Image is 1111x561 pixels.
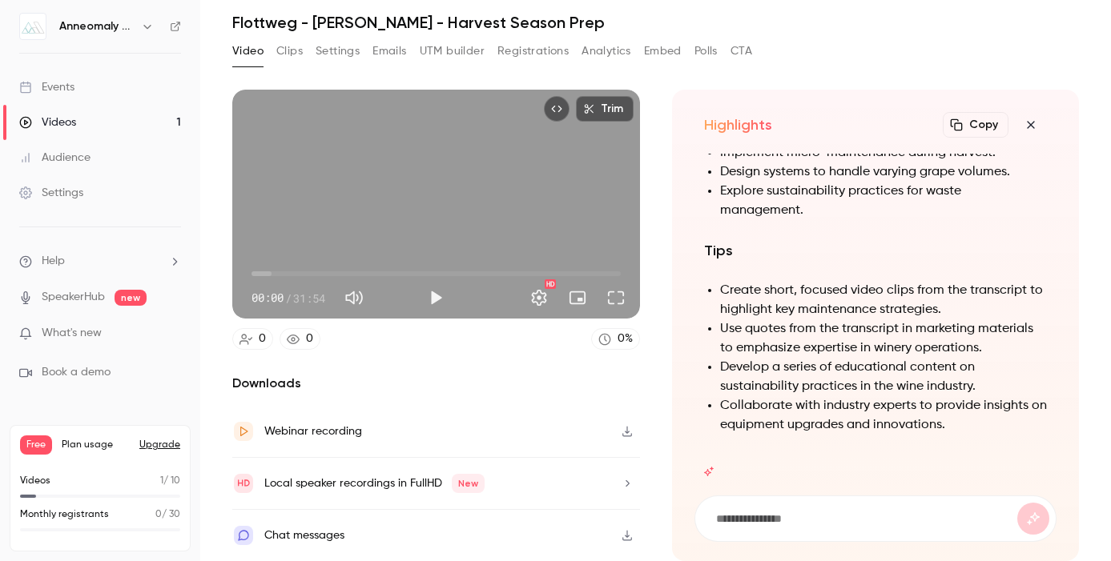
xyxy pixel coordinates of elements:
button: Polls [694,38,718,64]
button: Analytics [582,38,631,64]
div: 0 [259,331,266,347]
button: CTA [731,38,752,64]
div: Chat messages [264,526,344,545]
span: What's new [42,325,102,342]
li: Implement micro-maintenance during harvest. [720,143,1048,162]
button: Clips [276,38,303,64]
button: Upgrade [139,439,180,451]
h2: Highlights [704,115,772,134]
div: 0 [306,331,313,347]
p: / 10 [160,474,180,488]
div: Local speaker recordings in FullHD [264,474,485,493]
button: Video [232,38,264,64]
li: help-dropdown-opener [19,253,181,270]
button: Settings [316,38,360,64]
p: Videos [20,474,50,488]
h1: Flottweg - [PERSON_NAME] - Harvest Season Prep [232,13,1079,32]
img: Anneomaly Digital [20,14,46,39]
a: 0 [280,328,320,350]
div: HD [545,279,556,289]
button: Trim [576,96,634,122]
button: Settings [523,282,555,314]
span: Book a demo [42,364,111,381]
span: 1 [160,476,163,486]
span: 0 [155,510,162,519]
span: new [115,290,147,306]
li: Collaborate with industry experts to provide insights on equipment upgrades and innovations. [720,396,1048,435]
div: 0 % [618,331,633,347]
h2: Tips [704,239,1048,262]
li: Develop a series of educational content on sustainability practices in the wine industry. [720,358,1048,396]
span: / [285,290,292,307]
span: Help [42,253,65,270]
button: Embed [644,38,682,64]
h2: Downloads [232,374,640,393]
span: New [452,474,485,493]
button: Registrations [497,38,569,64]
span: 00:00 [252,290,284,307]
li: Design systems to handle varying grape volumes. [720,162,1048,182]
button: UTM builder [420,38,485,64]
span: Free [20,435,52,455]
div: Events [19,79,74,95]
button: Turn on miniplayer [562,282,594,314]
button: Play [420,282,452,314]
div: 00:00 [252,290,325,307]
a: 0 [232,328,273,350]
button: Full screen [600,282,632,314]
button: Emails [372,38,406,64]
div: Audience [19,150,91,166]
a: 0% [591,328,640,350]
button: Mute [338,282,370,314]
li: Explore sustainability practices for waste management. [720,182,1048,220]
p: Monthly registrants [20,507,109,522]
h6: Anneomaly Digital [59,18,135,34]
span: Plan usage [62,439,130,451]
p: / 30 [155,507,180,522]
a: SpeakerHub [42,289,105,306]
button: Copy [943,112,1008,138]
li: Use quotes from the transcript in marketing materials to emphasize expertise in winery operations. [720,319,1048,358]
div: Webinar recording [264,422,362,441]
div: Videos [19,114,76,130]
div: Settings [19,185,83,201]
button: Embed video [544,96,570,122]
li: Create short, focused video clips from the transcript to highlight key maintenance strategies. [720,281,1048,319]
span: 31:54 [293,290,325,307]
iframe: Noticeable Trigger [162,327,181,341]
